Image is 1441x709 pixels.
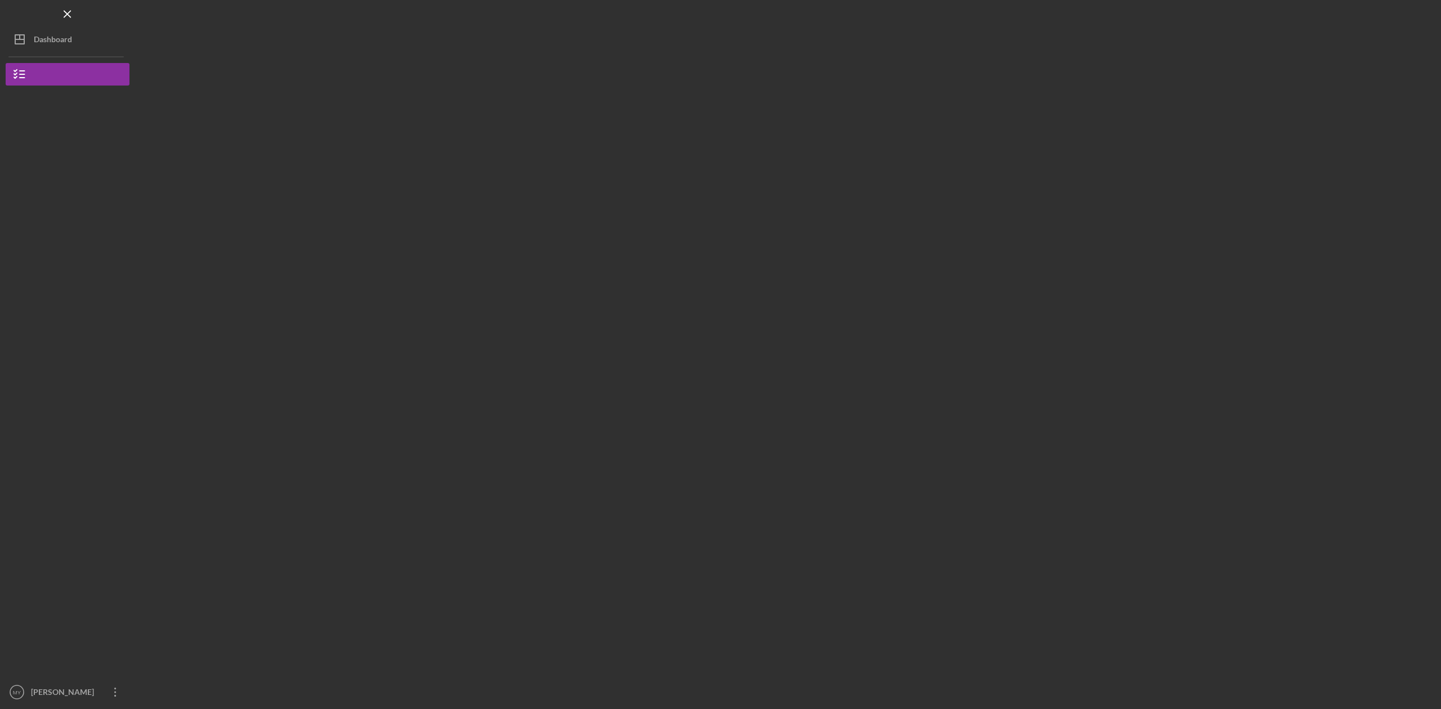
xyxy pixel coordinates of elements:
[13,689,21,695] text: MY
[28,681,101,706] div: [PERSON_NAME]
[6,28,129,51] button: Dashboard
[6,681,129,703] button: MY[PERSON_NAME]
[34,28,72,53] div: Dashboard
